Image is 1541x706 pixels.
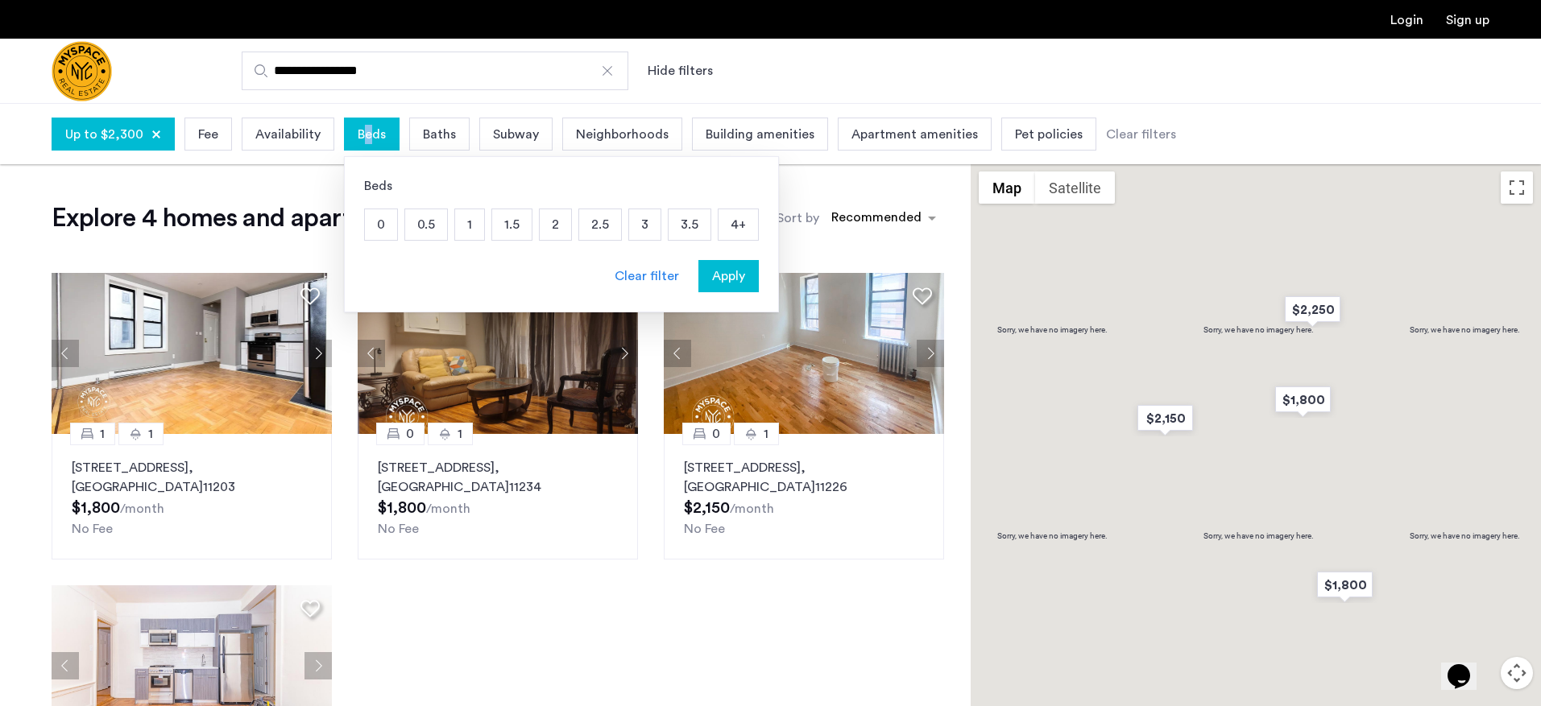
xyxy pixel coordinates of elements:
div: Clear filter [615,266,679,286]
div: Beds [364,176,759,196]
p: 2 [540,209,571,240]
span: Availability [255,125,321,144]
p: 1 [455,209,484,240]
iframe: chat widget [1441,642,1493,690]
a: Registration [1446,14,1489,27]
span: Baths [423,125,456,144]
p: 2.5 [579,209,621,240]
span: Fee [198,125,218,144]
div: Clear filters [1106,125,1176,144]
button: button [698,260,759,292]
p: 3.5 [669,209,710,240]
span: Beds [358,125,386,144]
p: 0.5 [405,209,447,240]
img: logo [52,41,112,101]
p: 0 [365,209,397,240]
span: Apply [712,266,745,286]
p: 1.5 [492,209,532,240]
span: Building amenities [706,125,814,144]
span: Up to $2,300 [65,125,143,144]
span: Subway [493,125,539,144]
input: Apartment Search [242,52,628,90]
span: Pet policies [1015,125,1083,144]
p: 3 [629,209,661,240]
p: 4+ [719,209,758,240]
a: Cazamio Logo [52,41,112,101]
span: Neighborhoods [576,125,669,144]
span: Apartment amenities [851,125,978,144]
a: Login [1390,14,1423,27]
button: Show or hide filters [648,61,713,81]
